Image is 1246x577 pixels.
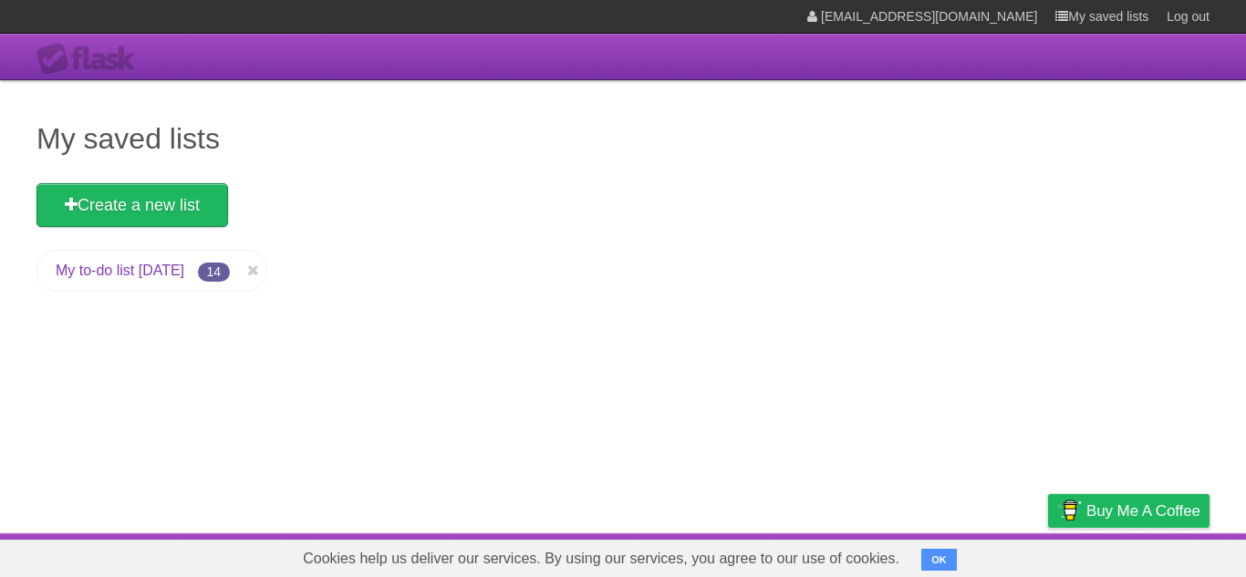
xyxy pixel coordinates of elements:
[56,263,184,278] a: My to-do list [DATE]
[36,183,228,227] a: Create a new list
[1048,494,1210,528] a: Buy me a coffee
[198,263,231,282] span: 14
[1024,538,1072,572] a: Privacy
[805,538,844,572] a: About
[921,549,957,571] button: OK
[36,117,1210,160] h1: My saved lists
[1057,495,1082,526] img: Buy me a coffee
[962,538,1002,572] a: Terms
[36,43,146,76] div: Flask
[866,538,940,572] a: Developers
[1086,495,1200,527] span: Buy me a coffee
[1095,538,1210,572] a: Suggest a feature
[285,541,918,577] span: Cookies help us deliver our services. By using our services, you agree to our use of cookies.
